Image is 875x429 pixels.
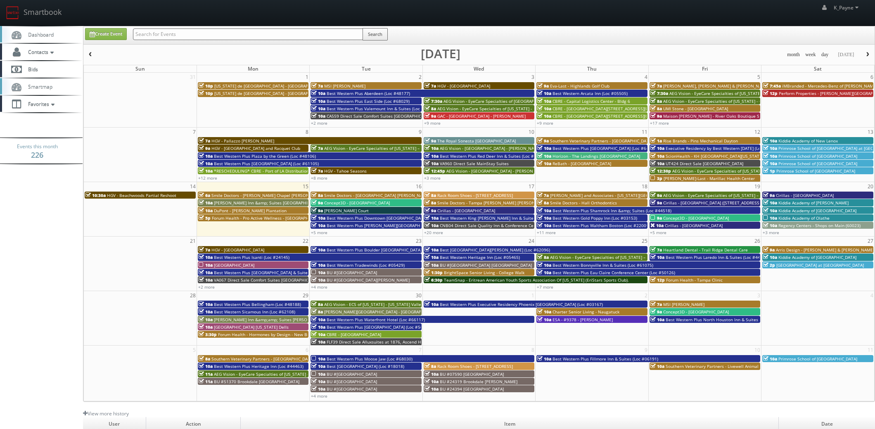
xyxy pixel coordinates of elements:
span: 8a [424,106,436,111]
span: 10a [199,324,213,330]
span: 12:45p [424,168,445,174]
span: 10a [311,379,325,384]
span: 10a [199,277,213,283]
span: 10a [763,153,777,159]
span: 10a [537,356,551,362]
span: 10a [650,153,664,159]
span: 9a [424,208,436,213]
span: 10a [763,200,777,206]
span: 10a [199,309,213,315]
span: 10a [537,106,551,111]
a: +2 more [311,120,327,126]
span: 9a [763,192,775,198]
span: Primrose School of [GEOGRAPHIC_DATA] [778,356,857,362]
span: 10a [311,270,325,275]
span: 10a [424,161,439,166]
a: +5 more [650,230,666,235]
span: [PERSON_NAME] and Associates - [US_STATE][GEOGRAPHIC_DATA] [550,192,680,198]
span: [US_STATE] de [GEOGRAPHIC_DATA] - [GEOGRAPHIC_DATA] [214,83,328,89]
span: 10a [311,98,325,104]
span: CBRE - Capital Logistics Center - Bldg 6 [553,98,630,104]
span: Best Western Plus Bellingham (Loc #48188) [214,301,301,307]
span: Forum Health - Tampa Clinic [666,277,723,283]
span: BU #[GEOGRAPHIC_DATA][PERSON_NAME] [327,277,410,283]
span: AEG Vision - [GEOGRAPHIC_DATA] - [PERSON_NAME][GEOGRAPHIC_DATA] [440,145,582,151]
span: Executive Residency by Best Western [DATE] (Loc #44764) [666,145,780,151]
span: 10a [311,363,325,369]
span: 1:30p [424,270,443,275]
span: 7a [199,138,210,144]
span: HGV - [GEOGRAPHIC_DATA] and Racquet Club [211,145,300,151]
span: 10a [537,161,551,166]
a: +5 more [311,230,327,235]
span: 6a [199,192,210,198]
span: AEG Vision - EyeCare Specialties of [US_STATE] - Carolina Family Vision [663,98,803,104]
span: BrightSpace Senior Living - College Walk [444,270,524,275]
span: Charter Senior Living - Naugatuck [553,309,619,315]
span: 10a [763,208,777,213]
span: 9a [650,309,662,315]
a: +8 more [311,175,327,181]
span: Southern Veterinary Partners - [GEOGRAPHIC_DATA] [211,356,314,362]
span: 10a [311,90,325,96]
span: Heartland Dental - Trail Ridge Dental Care [663,247,748,253]
span: AEG Vision - EyeCare Specialties of [US_STATE] – [PERSON_NAME] EyeCare [214,371,360,377]
span: Best Western Plus Red Deer Inn & Suites (Loc #61062) [440,153,548,159]
span: Best Western Plus Aberdeen (Loc #48177) [327,90,410,96]
span: Best Western King [PERSON_NAME] Inn & Suites (Loc #62106) [440,215,562,221]
span: Best Western Plus Isanti (Loc #24145) [214,254,289,260]
span: 12p [650,277,665,283]
span: BU #24394 [GEOGRAPHIC_DATA] [440,386,504,392]
span: 9a [537,138,549,144]
a: +7 more [537,284,553,290]
span: Kiddie Academy of [GEOGRAPHIC_DATA] [778,254,856,260]
span: 8a [650,98,662,104]
span: 10a [424,215,439,221]
span: 10a [763,138,777,144]
a: +4 more [311,393,327,399]
span: 2p [763,262,775,268]
span: 10a [424,371,439,377]
span: 10a [199,301,213,307]
span: 10a [537,208,551,213]
span: 10a [311,371,325,377]
span: 10a [763,254,777,260]
span: Best Western Heritage Inn (Loc #05465) [440,254,520,260]
span: 10a [763,356,777,362]
span: 7:45a [763,83,781,89]
span: CBRE - [GEOGRAPHIC_DATA] [327,332,381,337]
a: +17 more [650,120,669,126]
span: 9a [650,192,662,198]
span: 10p [199,83,213,89]
span: Forum Health - Hormones by Design - New Braunfels Clinic [218,332,335,337]
span: Best Western Plus Boulder [GEOGRAPHIC_DATA] (Loc #06179) [327,247,448,253]
span: Kiddie Academy of Olathe [778,215,830,221]
span: BU #07590 [GEOGRAPHIC_DATA] [440,371,504,377]
span: MSI [PERSON_NAME] [324,83,365,89]
span: 5p [199,215,211,221]
span: [GEOGRAPHIC_DATA] [214,262,254,268]
span: 9a [311,208,323,213]
span: 10a [311,317,325,322]
span: 10a [199,153,213,159]
span: 7:30a [424,98,442,104]
span: [PERSON_NAME] Court [324,208,369,213]
span: 7a [650,83,662,89]
span: Contacts [24,48,56,55]
span: DuPont - [PERSON_NAME] Plantation [214,208,287,213]
span: AEG Vision - EyeCare Specialties of [US_STATE] – Cascade Family Eye Care [672,168,818,174]
span: 8a [650,106,662,111]
span: AEG Vision - ECS of [US_STATE] - [US_STATE] Valley Family Eye Care [324,301,456,307]
span: MSI [PERSON_NAME] [663,301,704,307]
span: 10a [650,317,664,322]
span: AEG Vision - EyeCare Specialties of [US_STATE] - In Focus Vision Center [437,106,577,111]
span: 6:30p [424,277,443,283]
span: FLF39 Direct Sale Alluxsuites at 1876, Ascend Hotel Collection [327,339,450,345]
span: Best Western Gold Poppy Inn (Loc #03153) [553,215,637,221]
span: Best Western Plus Laredo Inn & Suites (Loc #44702) [666,254,769,260]
span: 10a [537,145,551,151]
span: Best Western Plus Moose Jaw (Loc #68030) [327,356,413,362]
span: 7a [311,145,323,151]
span: HGV - Tahoe Seasons [324,168,367,174]
span: Kiddie Academy of [PERSON_NAME] [778,200,849,206]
